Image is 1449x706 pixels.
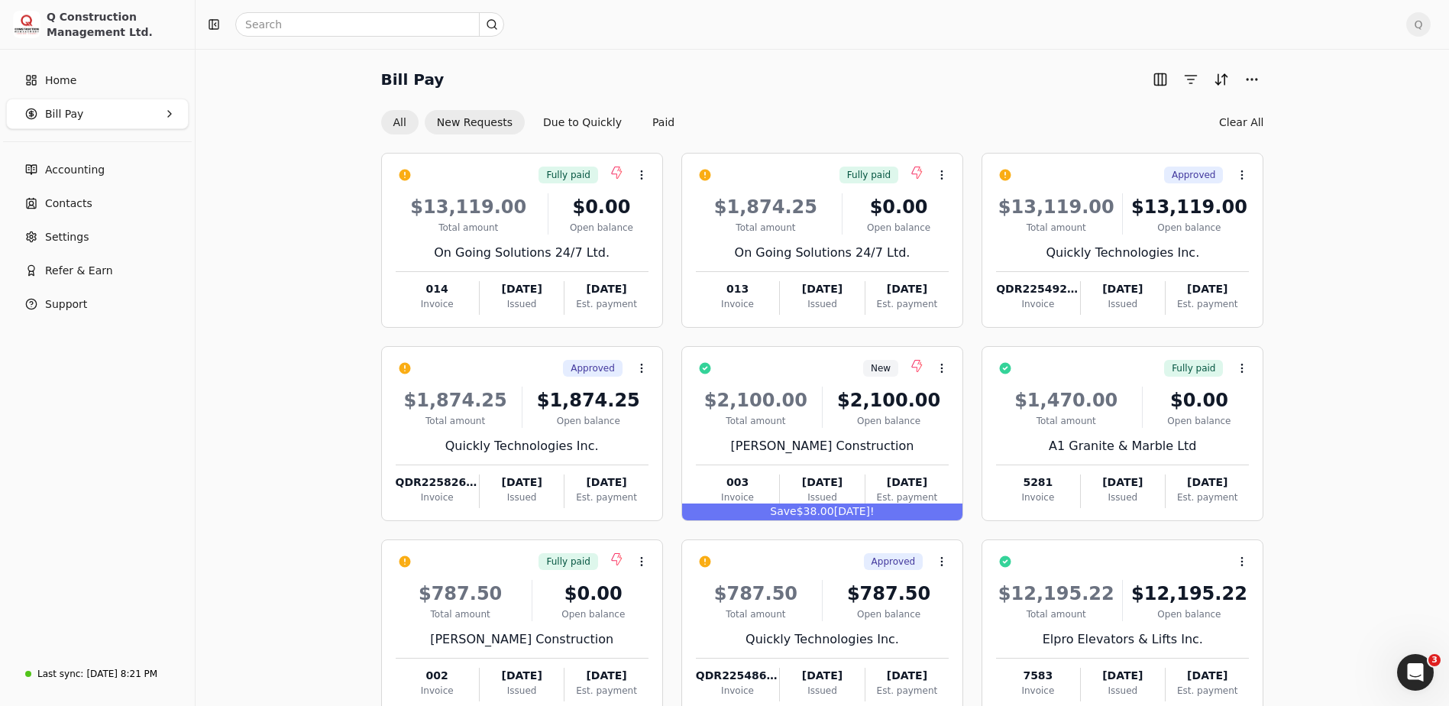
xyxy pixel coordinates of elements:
span: Save [770,505,796,517]
div: [DATE] [865,474,949,491]
div: Total amount [696,414,816,428]
div: Invoice [696,684,779,698]
div: [PERSON_NAME] Construction [696,437,949,455]
div: 7583 [996,668,1079,684]
button: Refer & Earn [6,255,189,286]
div: QDR225492-014 [996,281,1079,297]
div: Invoice [996,297,1079,311]
div: [DATE] [564,668,648,684]
div: [DATE] [564,474,648,491]
div: $787.50 [696,580,816,607]
div: Open balance [1129,221,1249,235]
div: Invoice [996,684,1079,698]
span: Bill Pay [45,106,83,122]
span: Approved [872,555,916,568]
div: Open balance [539,607,648,621]
button: All [381,110,419,134]
span: Fully paid [1172,361,1215,375]
span: [DATE]! [834,505,875,517]
div: [DATE] [1081,281,1165,297]
div: Issued [1081,297,1165,311]
div: Invoice [696,297,779,311]
div: [DATE] [780,281,864,297]
span: Approved [1172,168,1216,182]
div: On Going Solutions 24/7 Ltd. [396,244,648,262]
div: $0.00 [539,580,648,607]
button: Paid [640,110,687,134]
div: $0.00 [555,193,648,221]
div: Invoice [396,491,479,504]
div: Invoice filter options [381,110,687,134]
div: Q Construction Management Ltd. [47,9,182,40]
div: $38.00 [682,504,962,520]
div: Issued [780,491,864,504]
div: $12,195.22 [1129,580,1249,607]
span: Support [45,296,87,313]
div: Total amount [396,221,542,235]
span: 3 [1428,654,1441,666]
button: Bill Pay [6,99,189,129]
div: Invoice [996,491,1079,504]
a: Last sync:[DATE] 8:21 PM [6,660,189,688]
div: A1 Granite & Marble Ltd [996,437,1249,455]
div: $13,119.00 [1129,193,1249,221]
div: $13,119.00 [996,193,1116,221]
div: [DATE] [865,281,949,297]
div: Est. payment [564,491,648,504]
div: $1,874.25 [696,193,836,221]
div: Total amount [996,221,1116,235]
div: 002 [396,668,479,684]
div: Invoice [696,491,779,504]
span: Home [45,73,76,89]
div: Quickly Technologies Inc. [696,630,949,649]
span: Accounting [45,162,105,178]
div: Issued [1081,491,1165,504]
div: $787.50 [829,580,949,607]
div: [DATE] [1166,668,1249,684]
button: Support [6,289,189,319]
div: $2,100.00 [696,387,816,414]
div: On Going Solutions 24/7 Ltd. [696,244,949,262]
div: [DATE] [780,474,864,491]
img: 3171ca1f-602b-4dfe-91f0-0ace091e1481.jpeg [13,11,40,38]
div: Last sync: [37,667,83,681]
a: Contacts [6,188,189,219]
div: 013 [696,281,779,297]
div: [DATE] [780,668,864,684]
span: Settings [45,229,89,245]
div: Elpro Elevators & Lifts Inc. [996,630,1249,649]
span: Contacts [45,196,92,212]
div: Est. payment [564,684,648,698]
div: Est. payment [564,297,648,311]
div: [DATE] [480,281,564,297]
div: Open balance [829,414,949,428]
div: $787.50 [396,580,526,607]
div: [DATE] [564,281,648,297]
h2: Bill Pay [381,67,445,92]
span: New [871,361,891,375]
div: [DATE] [1081,668,1165,684]
button: New Requests [425,110,525,134]
div: Issued [780,297,864,311]
div: Est. payment [865,297,949,311]
div: Issued [480,684,564,698]
div: Invoice [396,684,479,698]
div: Open balance [1149,414,1249,428]
div: 014 [396,281,479,297]
div: Open balance [849,221,949,235]
div: Invoice [396,297,479,311]
div: Issued [480,491,564,504]
div: Issued [1081,684,1165,698]
div: QDR225486-002 [696,668,779,684]
div: Est. payment [865,684,949,698]
div: $2,100.00 [829,387,949,414]
div: $0.00 [1149,387,1249,414]
a: Home [6,65,189,96]
div: [DATE] [1081,474,1165,491]
div: QDR225826-013 [396,474,479,491]
button: Sort [1209,67,1234,92]
button: More [1240,67,1264,92]
button: Q [1406,12,1431,37]
div: Est. payment [865,491,949,504]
